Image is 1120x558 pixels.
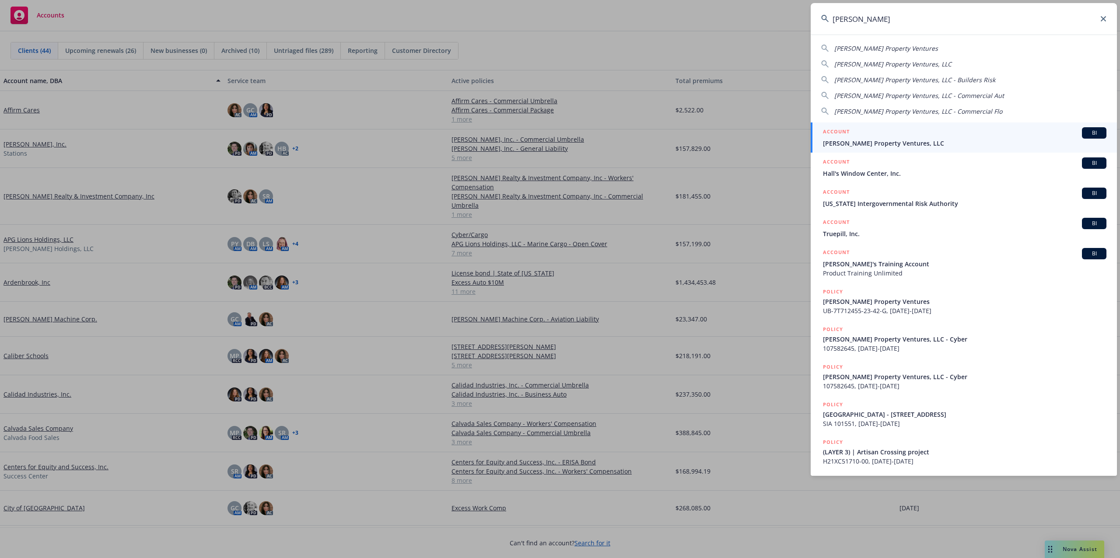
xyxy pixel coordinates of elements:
[1085,220,1103,227] span: BI
[823,335,1106,344] span: [PERSON_NAME] Property Ventures, LLC - Cyber
[834,107,1002,115] span: [PERSON_NAME] Property Ventures, LLC - Commercial Flo
[823,372,1106,381] span: [PERSON_NAME] Property Ventures, LLC - Cyber
[823,457,1106,466] span: H21XC51710-00, [DATE]-[DATE]
[823,400,843,409] h5: POLICY
[823,229,1106,238] span: Truepill, Inc.
[1085,189,1103,197] span: BI
[823,248,850,258] h5: ACCOUNT
[811,282,1117,320] a: POLICY[PERSON_NAME] Property VenturesUB-7T712455-23-42-G, [DATE]-[DATE]
[823,306,1106,315] span: UB-7T712455-23-42-G, [DATE]-[DATE]
[811,358,1117,395] a: POLICY[PERSON_NAME] Property Ventures, LLC - Cyber107582645, [DATE]-[DATE]
[811,153,1117,183] a: ACCOUNTBIHall's Window Center, Inc.
[811,395,1117,433] a: POLICY[GEOGRAPHIC_DATA] - [STREET_ADDRESS]SIA 101551, [DATE]-[DATE]
[823,218,850,228] h5: ACCOUNT
[1085,159,1103,167] span: BI
[811,320,1117,358] a: POLICY[PERSON_NAME] Property Ventures, LLC - Cyber107582645, [DATE]-[DATE]
[823,287,843,296] h5: POLICY
[823,381,1106,391] span: 107582645, [DATE]-[DATE]
[823,139,1106,148] span: [PERSON_NAME] Property Ventures, LLC
[1085,250,1103,258] span: BI
[823,325,843,334] h5: POLICY
[823,169,1106,178] span: Hall's Window Center, Inc.
[823,447,1106,457] span: (LAYER 3) | Artisan Crossing project
[823,438,843,446] h5: POLICY
[823,363,843,371] h5: POLICY
[834,91,1004,100] span: [PERSON_NAME] Property Ventures, LLC - Commercial Aut
[834,76,995,84] span: [PERSON_NAME] Property Ventures, LLC - Builders Risk
[1085,129,1103,137] span: BI
[823,259,1106,269] span: [PERSON_NAME]'s Training Account
[811,243,1117,282] a: ACCOUNTBI[PERSON_NAME]'s Training AccountProduct Training Unlimited
[834,60,952,68] span: [PERSON_NAME] Property Ventures, LLC
[834,44,938,52] span: [PERSON_NAME] Property Ventures
[823,419,1106,428] span: SIA 101551, [DATE]-[DATE]
[823,269,1106,278] span: Product Training Unlimited
[811,183,1117,213] a: ACCOUNTBI[US_STATE] Intergovernmental Risk Authority
[823,344,1106,353] span: 107582645, [DATE]-[DATE]
[823,188,850,198] h5: ACCOUNT
[823,157,850,168] h5: ACCOUNT
[811,213,1117,243] a: ACCOUNTBITruepill, Inc.
[823,127,850,138] h5: ACCOUNT
[823,199,1106,208] span: [US_STATE] Intergovernmental Risk Authority
[811,3,1117,35] input: Search...
[811,433,1117,471] a: POLICY(LAYER 3) | Artisan Crossing projectH21XC51710-00, [DATE]-[DATE]
[823,410,1106,419] span: [GEOGRAPHIC_DATA] - [STREET_ADDRESS]
[811,122,1117,153] a: ACCOUNTBI[PERSON_NAME] Property Ventures, LLC
[823,297,1106,306] span: [PERSON_NAME] Property Ventures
